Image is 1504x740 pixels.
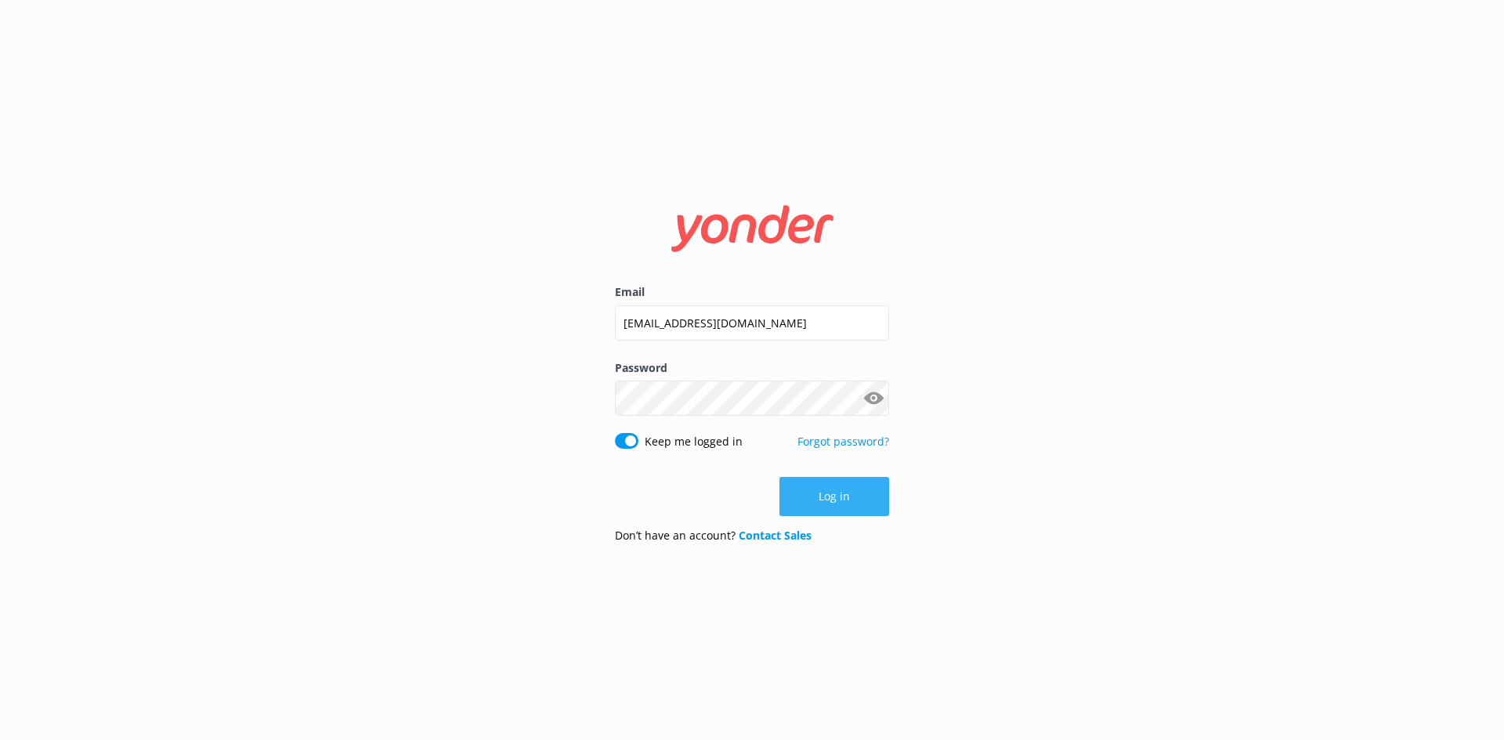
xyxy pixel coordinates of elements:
[615,359,889,377] label: Password
[615,527,812,544] p: Don’t have an account?
[739,528,812,543] a: Contact Sales
[645,433,743,450] label: Keep me logged in
[615,283,889,301] label: Email
[779,477,889,516] button: Log in
[797,434,889,449] a: Forgot password?
[858,383,889,414] button: Show password
[615,305,889,341] input: user@emailaddress.com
